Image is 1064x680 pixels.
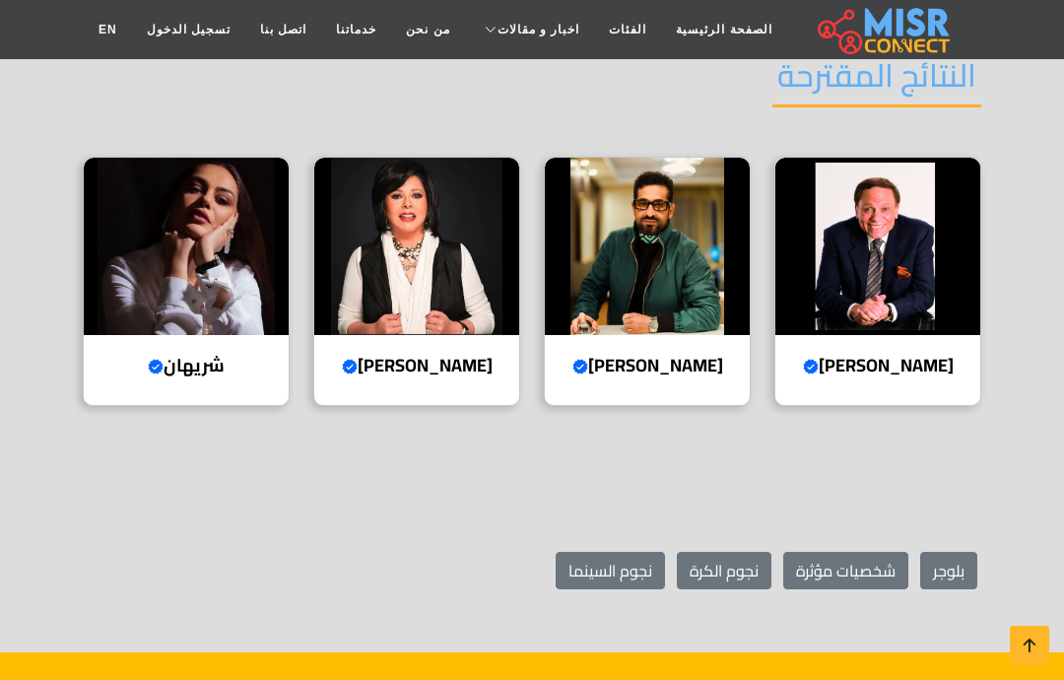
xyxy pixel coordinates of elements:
[572,359,588,374] svg: Verified account
[342,359,358,374] svg: Verified account
[329,355,504,376] h4: [PERSON_NAME]
[920,552,977,589] a: بلوجر
[532,157,763,407] a: عمرو سعد علي سيد [PERSON_NAME]
[314,158,519,335] img: اسعاد يونس
[556,552,665,589] a: نجوم السينما
[545,158,750,335] img: عمرو سعد علي سيد
[84,11,132,48] a: EN
[132,11,245,48] a: تسجيل الدخول
[803,359,819,374] svg: Verified account
[245,11,321,48] a: اتصل بنا
[775,158,980,335] img: عادل إمام
[99,355,274,376] h4: شريهان
[818,5,950,54] img: main.misr_connect
[594,11,661,48] a: الفئات
[498,21,580,38] span: اخبار و مقالات
[677,552,771,589] a: نجوم الكرة
[783,552,908,589] a: شخصيات مؤثرة
[790,355,965,376] h4: [PERSON_NAME]
[763,157,993,407] a: عادل إمام [PERSON_NAME]
[84,158,289,335] img: شريهان
[321,11,391,48] a: خدماتنا
[391,11,464,48] a: من نحن
[661,11,786,48] a: الصفحة الرئيسية
[560,355,735,376] h4: [PERSON_NAME]
[772,56,981,106] h2: النتائج المقترحة
[148,359,164,374] svg: Verified account
[301,157,532,407] a: اسعاد يونس [PERSON_NAME]
[71,157,301,407] a: شريهان شريهان
[465,11,595,48] a: اخبار و مقالات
